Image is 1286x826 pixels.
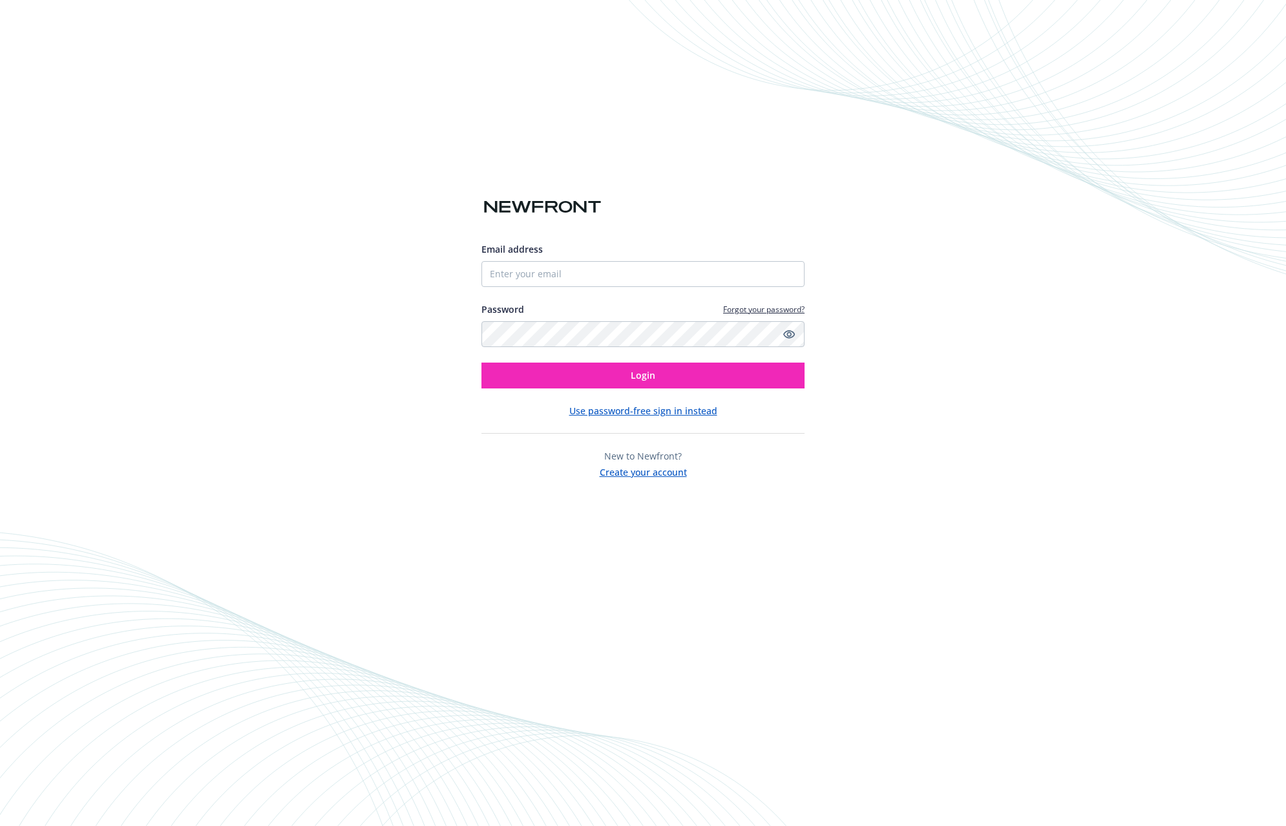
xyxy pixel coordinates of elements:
[631,369,655,381] span: Login
[481,243,543,255] span: Email address
[481,321,805,347] input: Enter your password
[781,326,797,342] a: Show password
[481,302,524,316] label: Password
[600,463,687,479] button: Create your account
[481,363,805,388] button: Login
[481,261,805,287] input: Enter your email
[604,450,682,462] span: New to Newfront?
[569,404,717,418] button: Use password-free sign in instead
[723,304,805,315] a: Forgot your password?
[481,196,604,218] img: Newfront logo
